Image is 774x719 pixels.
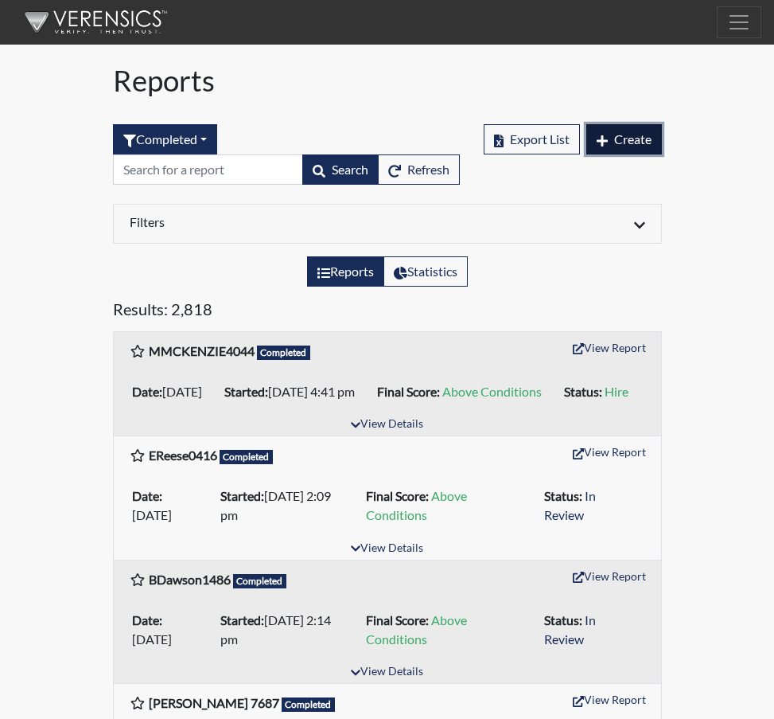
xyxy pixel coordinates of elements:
[218,379,371,404] li: [DATE] 4:41 pm
[132,384,162,399] b: Date:
[130,214,375,229] h6: Filters
[224,384,268,399] b: Started:
[510,131,570,147] span: Export List
[544,488,582,503] b: Status:
[126,608,214,652] li: [DATE]
[149,695,279,710] b: [PERSON_NAME] 7687
[118,214,657,233] div: Click to expand/collapse filters
[220,488,264,503] b: Started:
[307,256,384,287] label: View the list of reports
[566,335,653,360] button: View Report
[586,124,662,154] button: Create
[377,384,440,399] b: Final Score:
[126,379,218,404] li: [DATE]
[302,154,379,185] button: Search
[126,483,214,528] li: [DATE]
[113,64,662,99] h1: Reports
[132,612,162,627] b: Date:
[717,6,761,38] button: Toggle navigation
[366,612,467,647] span: Above Conditions
[149,447,217,463] b: EReese0416
[366,488,429,503] b: Final Score:
[566,564,653,588] button: View Report
[344,662,430,683] button: View Details
[214,608,360,652] li: [DATE] 2:14 pm
[544,612,596,647] span: In Review
[383,256,468,287] label: View statistics about completed interviews
[344,414,430,436] button: View Details
[564,384,602,399] b: Status:
[113,124,217,154] div: Filter by interview status
[282,698,336,712] span: Completed
[344,538,430,560] button: View Details
[378,154,460,185] button: Refresh
[257,346,311,360] span: Completed
[233,574,287,588] span: Completed
[614,131,651,147] span: Create
[220,450,274,464] span: Completed
[332,162,368,177] span: Search
[566,440,653,464] button: View Report
[214,483,360,528] li: [DATE] 2:09 pm
[544,612,582,627] b: Status:
[220,612,264,627] b: Started:
[366,612,429,627] b: Final Score:
[442,384,542,399] span: Above Conditions
[113,154,303,185] input: Search by Registration ID, Interview Number, or Investigation Name.
[407,162,449,177] span: Refresh
[484,124,580,154] button: Export List
[566,687,653,712] button: View Report
[605,384,628,399] span: Hire
[132,488,162,503] b: Date:
[113,299,662,325] h5: Results: 2,818
[113,124,217,154] button: Completed
[149,572,231,587] b: BDawson1486
[149,343,255,358] b: MMCKENZIE4044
